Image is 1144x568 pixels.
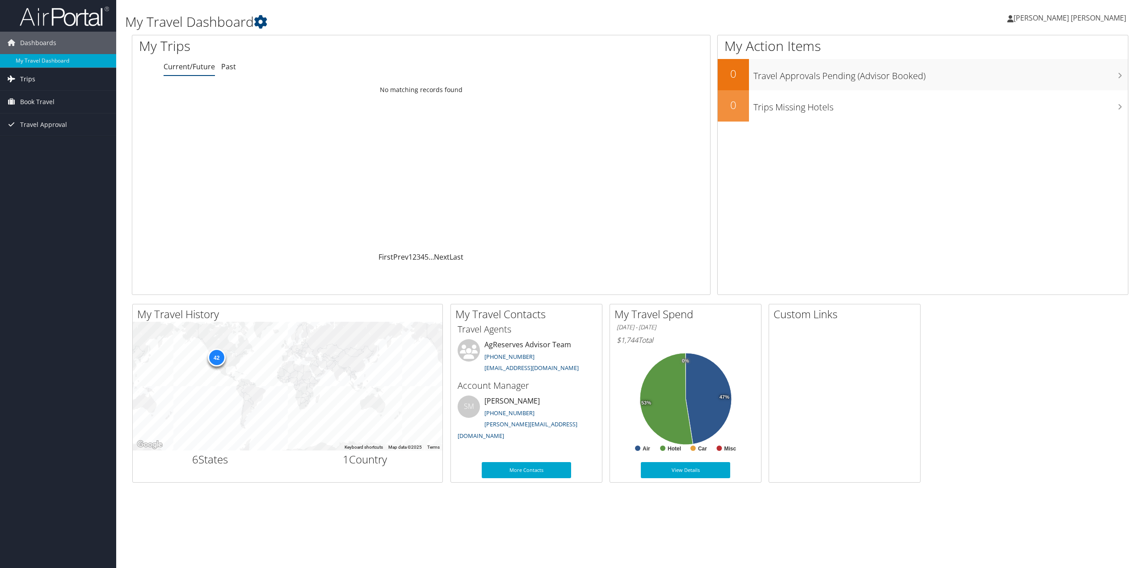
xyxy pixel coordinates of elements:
[753,97,1128,114] h3: Trips Missing Hotels
[753,65,1128,82] h3: Travel Approvals Pending (Advisor Booked)
[207,349,225,366] div: 42
[294,452,436,467] h2: Country
[393,252,408,262] a: Prev
[450,252,463,262] a: Last
[425,252,429,262] a: 5
[388,445,422,450] span: Map data ©2025
[408,252,412,262] a: 1
[484,409,534,417] a: [PHONE_NUMBER]
[718,59,1128,90] a: 0Travel Approvals Pending (Advisor Booked)
[617,335,754,345] h6: Total
[614,307,761,322] h2: My Travel Spend
[345,444,383,450] button: Keyboard shortcuts
[125,13,799,31] h1: My Travel Dashboard
[453,339,600,376] li: AgReserves Advisor Team
[643,446,650,452] text: Air
[458,395,480,418] div: SM
[718,97,749,113] h2: 0
[718,66,749,81] h2: 0
[139,37,463,55] h1: My Trips
[453,395,600,443] li: [PERSON_NAME]
[698,446,707,452] text: Car
[135,439,164,450] img: Google
[455,307,602,322] h2: My Travel Contacts
[421,252,425,262] a: 4
[132,82,710,98] td: No matching records found
[429,252,434,262] span: …
[484,364,579,372] a: [EMAIL_ADDRESS][DOMAIN_NAME]
[617,335,638,345] span: $1,744
[164,62,215,72] a: Current/Future
[135,439,164,450] a: Open this area in Google Maps (opens a new window)
[458,323,595,336] h3: Travel Agents
[724,446,736,452] text: Misc
[484,353,534,361] a: [PHONE_NUMBER]
[20,68,35,90] span: Trips
[416,252,421,262] a: 3
[343,452,349,467] span: 1
[719,395,729,400] tspan: 47%
[139,452,281,467] h2: States
[718,37,1128,55] h1: My Action Items
[718,90,1128,122] a: 0Trips Missing Hotels
[641,400,651,406] tspan: 53%
[221,62,236,72] a: Past
[1014,13,1126,23] span: [PERSON_NAME] [PERSON_NAME]
[482,462,571,478] a: More Contacts
[434,252,450,262] a: Next
[20,32,56,54] span: Dashboards
[1007,4,1135,31] a: [PERSON_NAME] [PERSON_NAME]
[192,452,198,467] span: 6
[617,323,754,332] h6: [DATE] - [DATE]
[412,252,416,262] a: 2
[774,307,920,322] h2: Custom Links
[20,91,55,113] span: Book Travel
[668,446,681,452] text: Hotel
[20,6,109,27] img: airportal-logo.png
[458,420,577,440] a: [PERSON_NAME][EMAIL_ADDRESS][DOMAIN_NAME]
[137,307,442,322] h2: My Travel History
[682,358,689,364] tspan: 0%
[458,379,595,392] h3: Account Manager
[641,462,730,478] a: View Details
[20,114,67,136] span: Travel Approval
[427,445,440,450] a: Terms (opens in new tab)
[379,252,393,262] a: First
